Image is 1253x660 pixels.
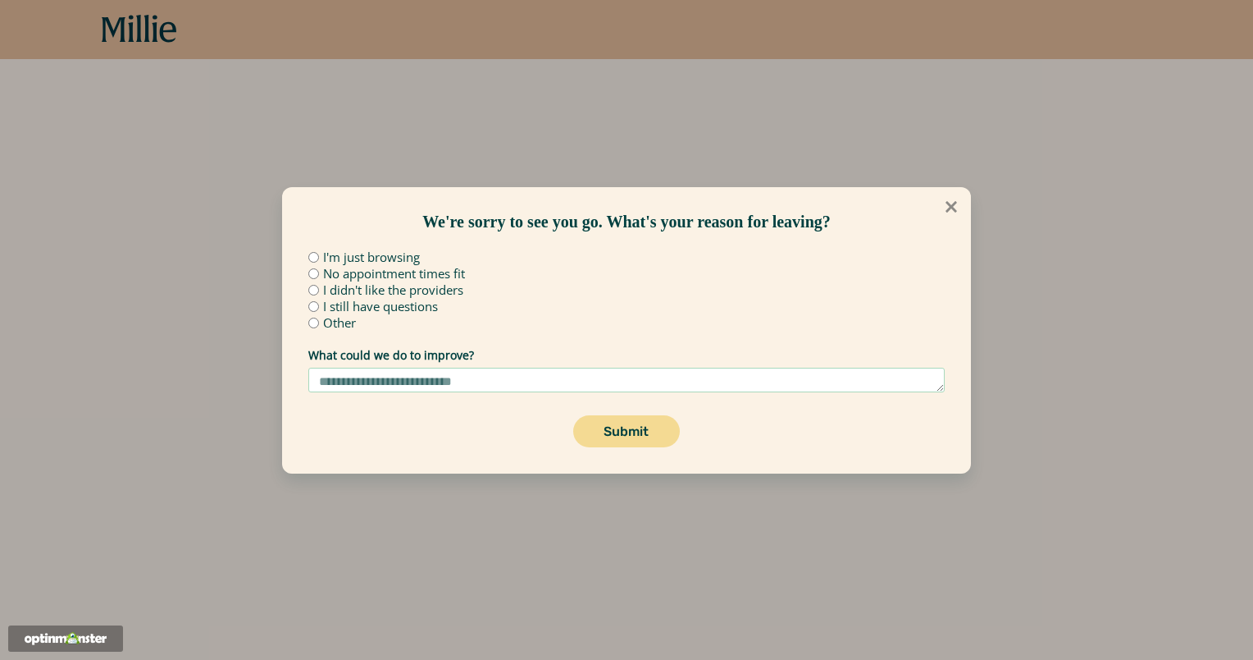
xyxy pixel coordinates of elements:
[323,251,420,264] label: I'm just browsing
[422,213,831,231] span: We're sorry to see you go. What's your reason for leaving?
[323,284,463,296] label: I didn't like the providers
[308,350,945,361] label: What could we do to improve?
[25,632,107,645] img: Powered by OptinMonster
[323,300,438,313] label: I still have questions
[323,317,356,329] label: Other
[323,268,465,280] label: No appointment times fit
[932,188,970,226] button: Close
[573,415,679,447] button: Submit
